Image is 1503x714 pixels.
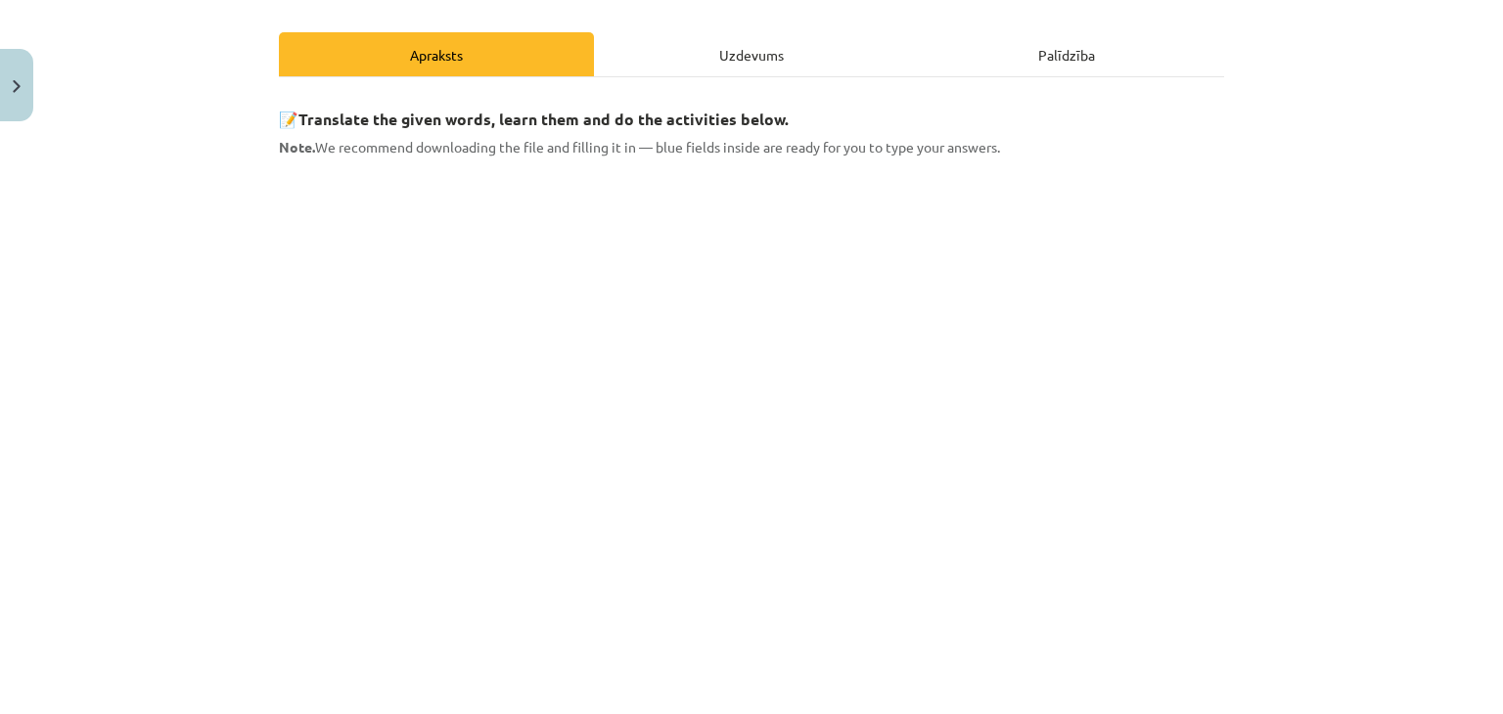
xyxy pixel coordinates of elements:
img: icon-close-lesson-0947bae3869378f0d4975bcd49f059093ad1ed9edebbc8119c70593378902aed.svg [13,80,21,93]
div: Palīdzība [909,32,1224,76]
h3: 📝 [279,95,1224,131]
b: Translate the given words, learn them and do the activities below. [298,109,789,129]
div: Apraksts [279,32,594,76]
div: Uzdevums [594,32,909,76]
strong: Note. [279,138,315,156]
span: We recommend downloading the file and filling it in — blue fields inside are ready for you to typ... [279,138,1000,156]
